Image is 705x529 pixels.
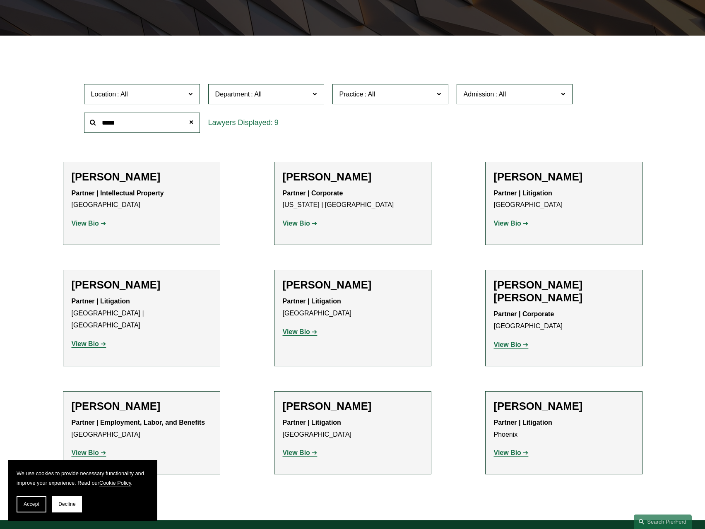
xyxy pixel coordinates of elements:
span: Admission [464,91,494,98]
a: Search this site [634,515,692,529]
span: Department [215,91,250,98]
p: [US_STATE] | [GEOGRAPHIC_DATA] [283,188,423,212]
a: Cookie Policy [99,480,131,486]
span: Accept [24,501,39,507]
strong: Partner | Intellectual Property [72,190,164,197]
button: Accept [17,496,46,512]
strong: Partner | Employment, Labor, and Benefits [72,419,205,426]
span: Decline [58,501,76,507]
strong: View Bio [72,340,99,347]
strong: View Bio [72,220,99,227]
a: View Bio [494,449,529,456]
h2: [PERSON_NAME] [PERSON_NAME] [494,279,634,304]
h2: [PERSON_NAME] [72,279,212,291]
span: Practice [339,91,363,98]
strong: View Bio [494,341,521,348]
span: Location [91,91,116,98]
strong: Partner | Corporate [283,190,343,197]
strong: Partner | Corporate [494,310,554,317]
a: View Bio [494,220,529,227]
strong: View Bio [283,220,310,227]
a: View Bio [283,449,318,456]
button: Decline [52,496,82,512]
p: [GEOGRAPHIC_DATA] | [GEOGRAPHIC_DATA] [72,296,212,331]
strong: Partner | Litigation [494,419,552,426]
h2: [PERSON_NAME] [494,171,634,183]
span: 9 [274,118,279,127]
a: View Bio [72,220,106,227]
a: View Bio [283,328,318,335]
strong: View Bio [72,449,99,456]
a: View Bio [494,341,529,348]
strong: View Bio [494,220,521,227]
strong: Partner | Litigation [494,190,552,197]
strong: Partner | Litigation [283,298,341,305]
p: We use cookies to provide necessary functionality and improve your experience. Read our . [17,469,149,488]
p: [GEOGRAPHIC_DATA] [283,296,423,320]
h2: [PERSON_NAME] [283,400,423,413]
a: View Bio [283,220,318,227]
a: View Bio [72,340,106,347]
h2: [PERSON_NAME] [283,279,423,291]
h2: [PERSON_NAME] [72,171,212,183]
section: Cookie banner [8,460,157,521]
strong: View Bio [283,449,310,456]
strong: View Bio [283,328,310,335]
p: [GEOGRAPHIC_DATA] [72,417,212,441]
strong: Partner | Litigation [283,419,341,426]
h2: [PERSON_NAME] [72,400,212,413]
p: [GEOGRAPHIC_DATA] [283,417,423,441]
p: [GEOGRAPHIC_DATA] [494,188,634,212]
h2: [PERSON_NAME] [494,400,634,413]
p: Phoenix [494,417,634,441]
strong: View Bio [494,449,521,456]
a: View Bio [72,449,106,456]
h2: [PERSON_NAME] [283,171,423,183]
strong: Partner | Litigation [72,298,130,305]
p: [GEOGRAPHIC_DATA] [72,188,212,212]
p: [GEOGRAPHIC_DATA] [494,308,634,332]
